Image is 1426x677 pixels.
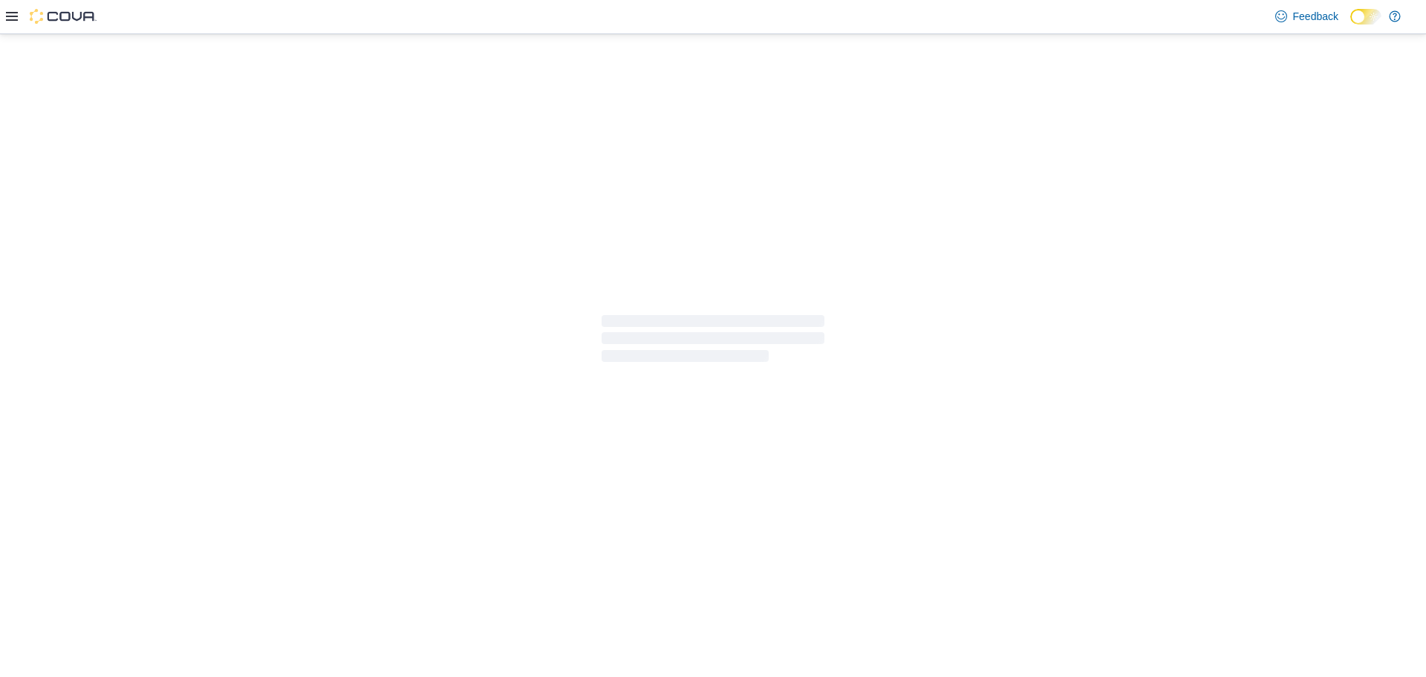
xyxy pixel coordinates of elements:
span: Feedback [1293,9,1338,24]
img: Cova [30,9,97,24]
input: Dark Mode [1350,9,1381,25]
span: Loading [602,318,824,366]
a: Feedback [1269,1,1344,31]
